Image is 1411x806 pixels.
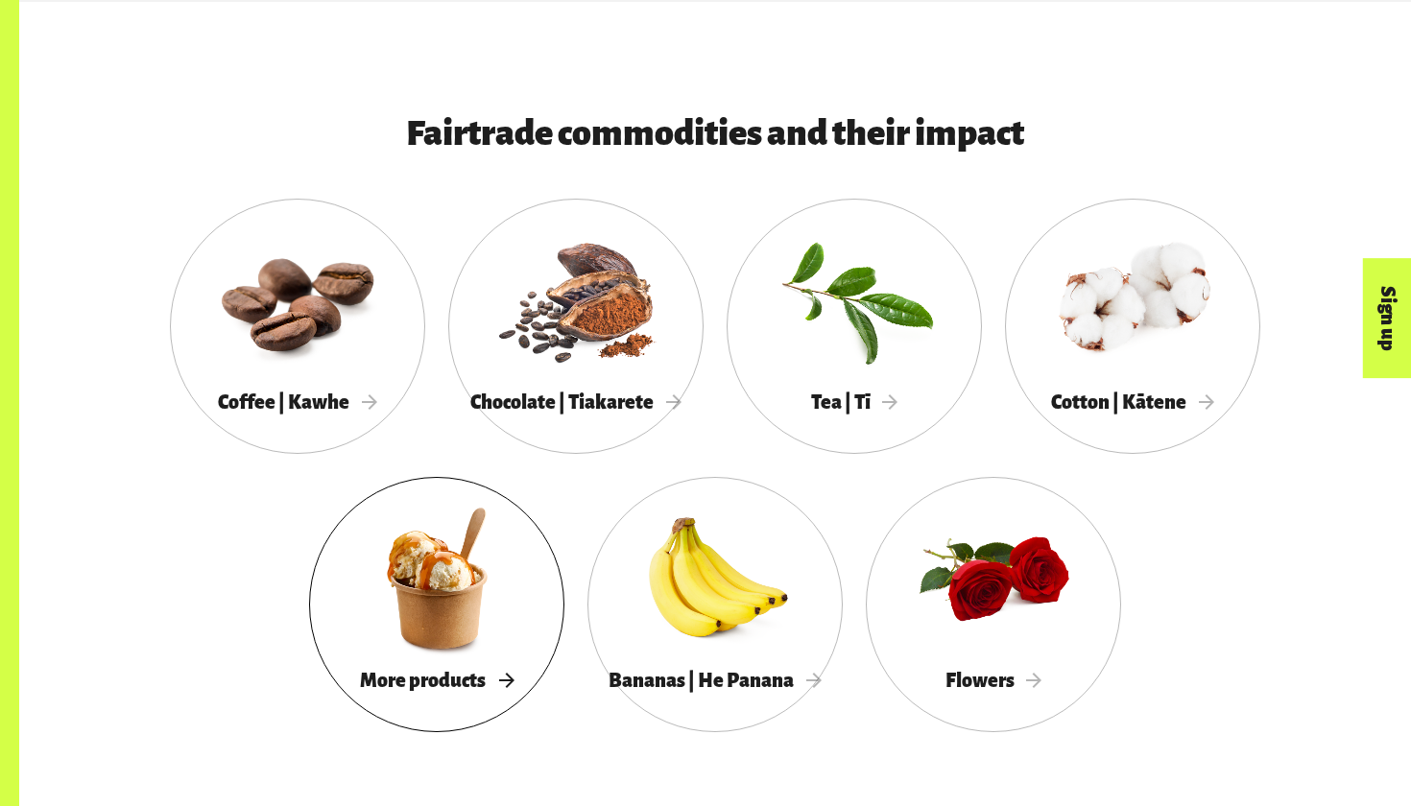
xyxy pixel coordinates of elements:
a: Bananas | He Panana [587,477,843,732]
span: Bananas | He Panana [609,670,822,691]
a: Coffee | Kawhe [170,199,425,454]
a: Cotton | Kātene [1005,199,1260,454]
span: Tea | Tī [811,391,898,413]
span: Coffee | Kawhe [218,391,377,413]
a: More products [309,477,564,732]
span: Cotton | Kātene [1051,391,1214,413]
span: Flowers [945,670,1042,691]
a: Flowers [866,477,1121,732]
h3: Fairtrade commodities and their impact [227,114,1203,153]
a: Tea | Tī [727,199,982,454]
a: Chocolate | Tiakarete [448,199,704,454]
span: Chocolate | Tiakarete [470,391,682,413]
span: More products [360,670,514,691]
